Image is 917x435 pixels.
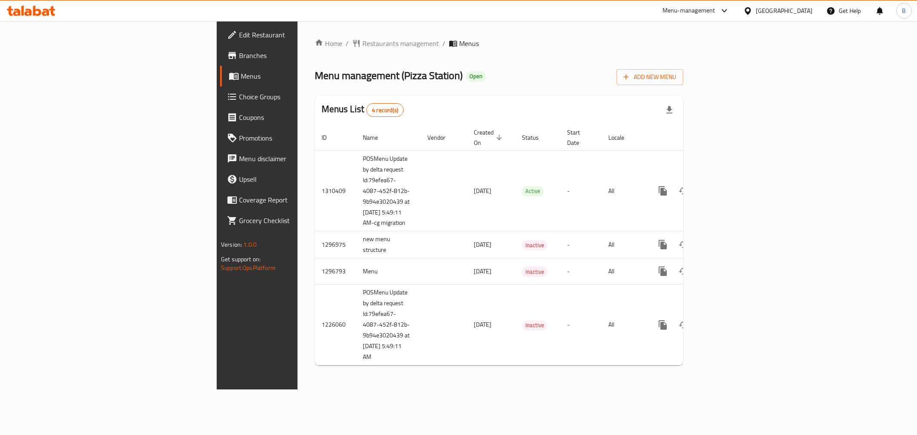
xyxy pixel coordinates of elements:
[356,231,420,258] td: new menu structure
[220,107,370,128] a: Coupons
[522,320,548,330] span: Inactive
[427,132,457,143] span: Vendor
[239,50,363,61] span: Branches
[522,240,548,250] span: Inactive
[220,128,370,148] a: Promotions
[466,71,486,82] div: Open
[239,92,363,102] span: Choice Groups
[601,258,646,285] td: All
[239,112,363,123] span: Coupons
[220,66,370,86] a: Menus
[662,6,715,16] div: Menu-management
[220,45,370,66] a: Branches
[601,285,646,365] td: All
[567,127,591,148] span: Start Date
[220,190,370,210] a: Coverage Report
[601,150,646,231] td: All
[608,132,635,143] span: Locale
[239,215,363,226] span: Grocery Checklist
[367,106,403,114] span: 4 record(s)
[653,261,673,282] button: more
[673,261,694,282] button: Change Status
[616,69,683,85] button: Add New Menu
[315,125,742,366] table: enhanced table
[646,125,742,151] th: Actions
[239,195,363,205] span: Coverage Report
[474,319,491,330] span: [DATE]
[220,210,370,231] a: Grocery Checklist
[362,38,439,49] span: Restaurants management
[560,231,601,258] td: -
[221,254,261,265] span: Get support on:
[522,267,548,277] span: Inactive
[673,315,694,335] button: Change Status
[560,258,601,285] td: -
[474,239,491,250] span: [DATE]
[220,169,370,190] a: Upsell
[522,320,548,331] div: Inactive
[623,72,676,83] span: Add New Menu
[241,71,363,81] span: Menus
[673,234,694,255] button: Change Status
[322,103,404,117] h2: Menus List
[466,73,486,80] span: Open
[221,262,276,273] a: Support.OpsPlatform
[356,258,420,285] td: Menu
[352,38,439,49] a: Restaurants management
[220,25,370,45] a: Edit Restaurant
[459,38,479,49] span: Menus
[315,38,683,49] nav: breadcrumb
[560,150,601,231] td: -
[239,133,363,143] span: Promotions
[243,239,257,250] span: 1.0.0
[474,127,505,148] span: Created On
[220,148,370,169] a: Menu disclaimer
[322,132,338,143] span: ID
[239,174,363,184] span: Upsell
[356,150,420,231] td: POSMenu Update by delta request Id:79efea67-4087-452f-812b-9b94e3020439 at [DATE] 5:49:11 AM-cg m...
[366,103,404,117] div: Total records count
[474,185,491,196] span: [DATE]
[356,285,420,365] td: POSMenu Update by delta request Id:79efea67-4087-452f-812b-9b94e3020439 at [DATE] 5:49:11 AM
[363,132,389,143] span: Name
[673,181,694,201] button: Change Status
[315,66,463,85] span: Menu management ( Pizza Station )
[653,234,673,255] button: more
[474,266,491,277] span: [DATE]
[239,153,363,164] span: Menu disclaimer
[756,6,813,15] div: [GEOGRAPHIC_DATA]
[659,100,680,120] div: Export file
[221,239,242,250] span: Version:
[220,86,370,107] a: Choice Groups
[653,315,673,335] button: more
[601,231,646,258] td: All
[522,132,550,143] span: Status
[522,186,544,196] span: Active
[560,285,601,365] td: -
[653,181,673,201] button: more
[239,30,363,40] span: Edit Restaurant
[902,6,906,15] span: B
[442,38,445,49] li: /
